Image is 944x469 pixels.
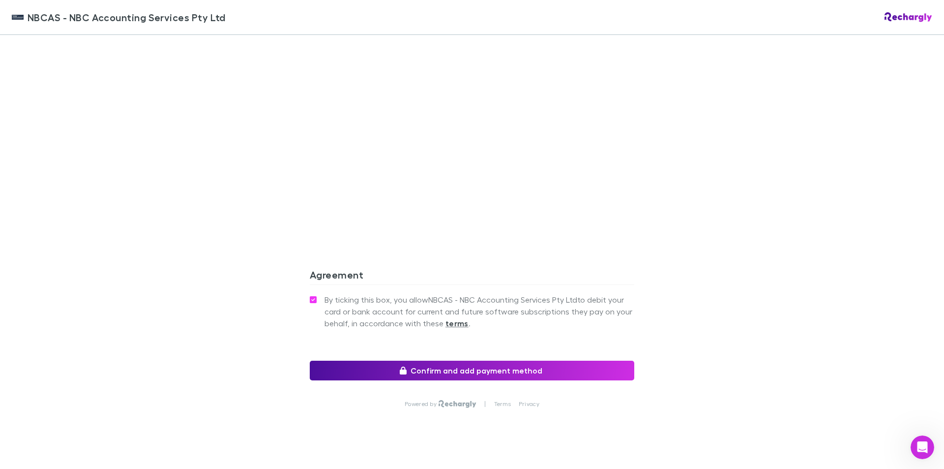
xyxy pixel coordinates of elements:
[405,400,439,408] p: Powered by
[484,400,486,408] p: |
[28,10,226,25] span: NBCAS - NBC Accounting Services Pty Ltd
[324,294,634,329] span: By ticking this box, you allow NBCAS - NBC Accounting Services Pty Ltd to debit your card or bank...
[12,11,24,23] img: NBCAS - NBC Accounting Services Pty Ltd's Logo
[494,400,511,408] a: Terms
[310,361,634,380] button: Confirm and add payment method
[439,400,476,408] img: Rechargly Logo
[310,269,634,284] h3: Agreement
[445,318,469,328] strong: terms
[519,400,539,408] a: Privacy
[885,12,932,22] img: Rechargly Logo
[911,436,934,459] iframe: Intercom live chat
